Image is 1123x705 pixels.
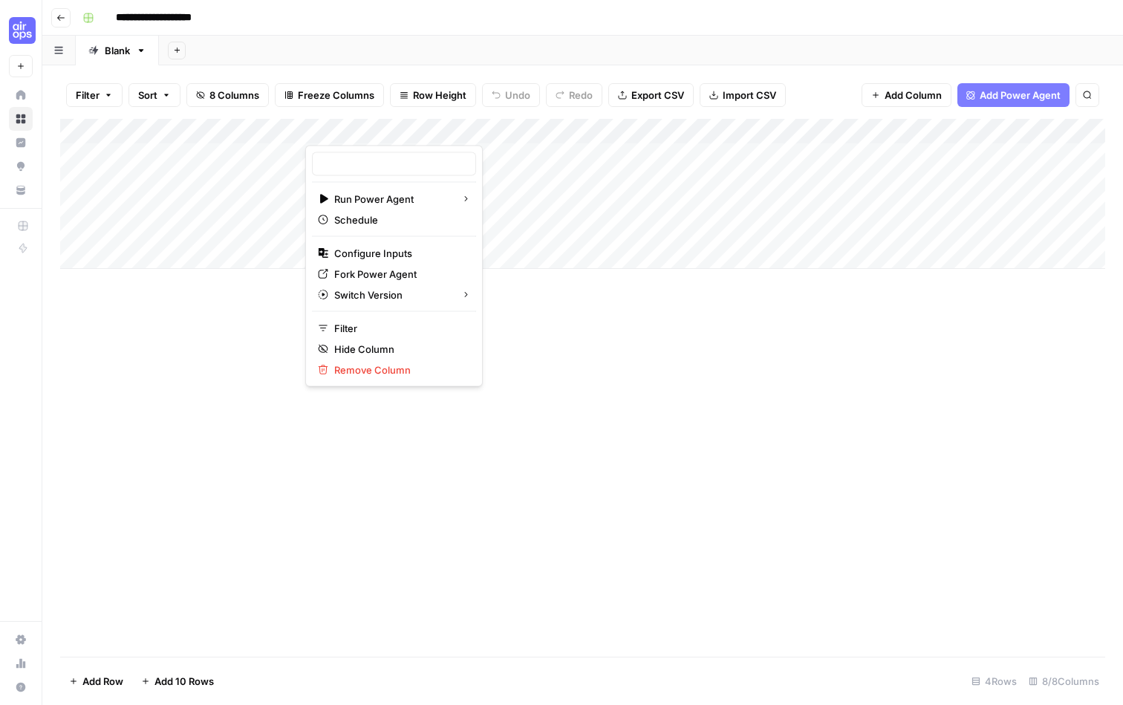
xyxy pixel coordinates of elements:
[82,674,123,689] span: Add Row
[105,43,130,58] div: Blank
[138,88,157,103] span: Sort
[9,131,33,155] a: Insights
[608,83,694,107] button: Export CSV
[66,83,123,107] button: Filter
[9,155,33,178] a: Opportunities
[334,212,464,227] span: Schedule
[482,83,540,107] button: Undo
[209,88,259,103] span: 8 Columns
[132,669,223,693] button: Add 10 Rows
[9,178,33,202] a: Your Data
[1023,669,1105,693] div: 8/8 Columns
[9,17,36,44] img: September Cohort Logo
[186,83,269,107] button: 8 Columns
[9,107,33,131] a: Browse
[9,12,33,49] button: Workspace: September Cohort
[9,83,33,107] a: Home
[631,88,684,103] span: Export CSV
[334,267,464,282] span: Fork Power Agent
[9,675,33,699] button: Help + Support
[334,342,464,357] span: Hide Column
[154,674,214,689] span: Add 10 Rows
[546,83,602,107] button: Redo
[505,88,530,103] span: Undo
[966,669,1023,693] div: 4 Rows
[569,88,593,103] span: Redo
[76,36,159,65] a: Blank
[957,83,1070,107] button: Add Power Agent
[334,321,464,336] span: Filter
[334,363,464,377] span: Remove Column
[275,83,384,107] button: Freeze Columns
[700,83,786,107] button: Import CSV
[334,192,449,207] span: Run Power Agent
[298,88,374,103] span: Freeze Columns
[9,628,33,652] a: Settings
[128,83,180,107] button: Sort
[60,669,132,693] button: Add Row
[885,88,942,103] span: Add Column
[334,246,464,261] span: Configure Inputs
[980,88,1061,103] span: Add Power Agent
[390,83,476,107] button: Row Height
[9,652,33,675] a: Usage
[334,287,449,302] span: Switch Version
[723,88,776,103] span: Import CSV
[862,83,951,107] button: Add Column
[76,88,100,103] span: Filter
[413,88,466,103] span: Row Height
